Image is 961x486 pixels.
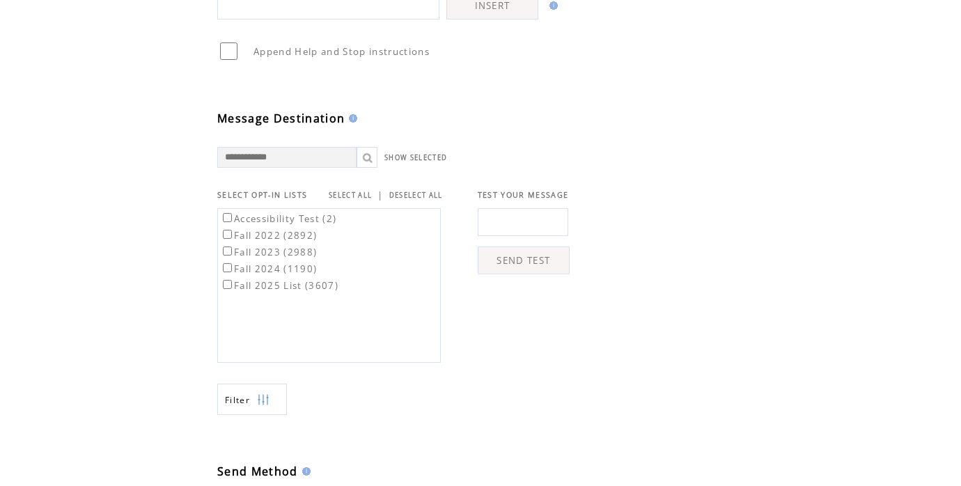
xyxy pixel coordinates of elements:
label: Fall 2023 (2988) [220,246,317,258]
label: Fall 2024 (1190) [220,262,317,275]
img: help.gif [345,114,357,123]
a: SEND TEST [478,246,570,274]
input: Fall 2024 (1190) [223,263,232,272]
a: Filter [217,384,287,415]
span: SELECT OPT-IN LISTS [217,190,307,200]
span: TEST YOUR MESSAGE [478,190,569,200]
a: SHOW SELECTED [384,153,447,162]
label: Accessibility Test (2) [220,212,336,225]
input: Accessibility Test (2) [223,213,232,222]
span: Show filters [225,394,250,406]
span: Send Method [217,464,298,479]
span: | [377,189,383,201]
input: Fall 2023 (2988) [223,246,232,256]
input: Fall 2025 List (3607) [223,280,232,289]
input: Fall 2022 (2892) [223,230,232,239]
label: Fall 2022 (2892) [220,229,317,242]
img: help.gif [545,1,558,10]
a: SELECT ALL [329,191,372,200]
span: Message Destination [217,111,345,126]
img: filters.png [257,384,269,416]
a: DESELECT ALL [389,191,443,200]
label: Fall 2025 List (3607) [220,279,338,292]
img: help.gif [298,467,311,476]
span: Append Help and Stop instructions [253,45,430,58]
